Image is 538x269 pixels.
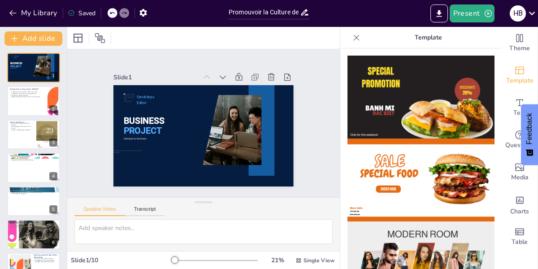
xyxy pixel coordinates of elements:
input: Insert title [229,6,300,19]
p: Organisation d'événements littéraires [10,160,57,161]
p: Échange d'idées [10,225,57,226]
button: Add slide [4,31,62,46]
span: Sendsteps [170,57,187,72]
div: 4 [49,172,57,180]
div: h b [510,5,526,22]
div: Add a table [502,221,538,253]
span: PROJECT [10,65,22,68]
p: Rapprochement des livres avec la communauté [10,96,44,98]
span: Developed by Sendsteps [10,68,17,69]
div: Change the overall theme [502,27,538,59]
p: Activités Réalisées en 2023 [10,187,57,190]
span: BUSINESS [10,62,22,65]
p: Espaces de discussion littéraire [10,156,57,158]
span: Charts [510,207,529,217]
div: 6 [49,239,57,247]
img: thumb-2.png [347,139,495,221]
span: PROJECT [136,71,171,104]
p: Large éventail d'activités [10,190,57,191]
div: Saved [68,9,95,17]
button: Export to PowerPoint [430,4,448,22]
div: 2 [49,105,57,113]
div: Slide 1 / 10 [71,256,172,265]
span: Developed by Sendsteps [133,80,152,97]
p: Engagement des jeunes lecteurs [34,260,57,261]
button: h b [510,4,526,22]
p: Pages est une association à but non lucratif [10,91,44,93]
p: Partenariats stratégiques [10,193,57,195]
span: Feedback [525,113,534,144]
span: Text [513,108,526,118]
p: Soutien à la littérature tunisienne [10,129,34,131]
div: Add ready made slides [502,59,538,91]
span: Table [512,237,528,247]
p: Création d'un réseau de lecteurs [34,261,57,263]
button: Speaker Notes [74,206,125,216]
div: Add charts and graphs [502,188,538,221]
p: Interaction directe avec les écrivains [10,223,57,225]
p: Vision et Mission [10,121,34,124]
div: 1 [49,72,57,80]
span: Media [511,173,529,182]
div: Slide 1 [165,26,232,87]
div: 3 [49,139,57,147]
p: Rencontres avec des auteurs [DEMOGRAPHIC_DATA] [10,191,57,193]
p: Accent sur les clubs de lecture [34,258,57,260]
div: 21 % [267,256,288,265]
p: Objectifs de l'Association [10,154,57,157]
span: BUSINESS [142,64,180,100]
div: Add images, graphics, shapes or video [502,156,538,188]
p: Soutien aux clubs de lecture [10,158,57,160]
div: Add text boxes [502,91,538,124]
p: Création de clubs de lecture [10,95,44,96]
span: Position [95,33,105,43]
span: Single View [304,257,334,264]
button: Feedback - Show survey [521,104,538,165]
div: https://cdn.sendsteps.com/images/logo/sendsteps_logo_white.pnghttps://cdn.sendsteps.com/images/lo... [7,86,60,116]
button: Transcript [125,206,165,216]
p: Vision d'une société tunisienne lectrice [10,122,34,126]
p: L'objectif est d'enrichir le paysage littéraire [10,93,44,95]
span: Theme [509,43,530,53]
img: thumb-1.png [347,56,495,139]
div: https://cdn.sendsteps.com/images/logo/sendsteps_logo_white.pnghttps://cdn.sendsteps.com/images/lo... [7,220,60,249]
span: Sendsteps [14,56,19,57]
div: 5 [49,205,57,213]
span: Template [506,76,534,86]
div: https://cdn.sendsteps.com/images/logo/sendsteps_logo_white.pnghttps://cdn.sendsteps.com/images/lo... [7,153,60,182]
p: Encouragement de l'amour de la lecture [10,126,34,129]
div: blob:https://app.sendsteps.com/34079571-4df4-45b9-8e89-3c02fb092e96blob:https://app.sendsteps.com... [7,53,60,82]
span: Questions [505,140,534,150]
p: Template [364,27,493,48]
p: Retours positifs des participants [10,226,57,228]
p: Introduction à l'Association SAFAHAT [10,87,44,90]
span: Editor [166,61,177,71]
div: Layout [71,31,85,45]
span: Editor [14,57,17,59]
div: https://cdn.sendsteps.com/images/logo/sendsteps_logo_white.pnghttps://cdn.sendsteps.com/images/lo... [7,120,60,149]
button: Present [450,4,495,22]
p: Détails des Rencontres Littéraires [10,221,57,224]
button: My Library [7,6,61,20]
p: Développement des Clubs de Lecture [34,254,57,259]
div: https://cdn.sendsteps.com/images/logo/sendsteps_logo_white.pnghttps://cdn.sendsteps.com/images/lo... [7,187,60,216]
div: Get real-time input from your audience [502,124,538,156]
